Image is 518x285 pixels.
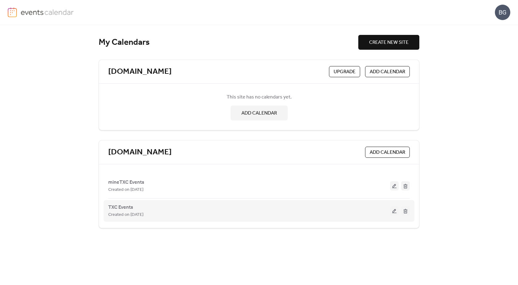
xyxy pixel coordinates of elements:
[21,7,74,17] img: logo-type
[8,7,17,17] img: logo
[365,66,410,77] button: ADD CALENDAR
[108,186,143,194] span: Created on [DATE]
[108,206,133,209] a: TXC Events
[370,149,405,156] span: ADD CALENDAR
[358,35,419,50] button: CREATE NEW SITE
[108,181,144,184] a: mineTXC Events
[365,147,410,158] button: ADD CALENDAR
[227,94,292,101] span: This site has no calendars yet.
[108,204,133,211] span: TXC Events
[334,68,356,76] span: Upgrade
[108,211,143,219] span: Created on [DATE]
[329,66,360,77] button: Upgrade
[231,106,288,120] button: ADD CALENDAR
[369,39,409,46] span: CREATE NEW SITE
[370,68,405,76] span: ADD CALENDAR
[108,67,172,77] a: [DOMAIN_NAME]
[241,110,277,117] span: ADD CALENDAR
[108,147,172,157] a: [DOMAIN_NAME]
[108,179,144,186] span: mineTXC Events
[99,37,358,48] div: My Calendars
[495,5,510,20] div: BG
